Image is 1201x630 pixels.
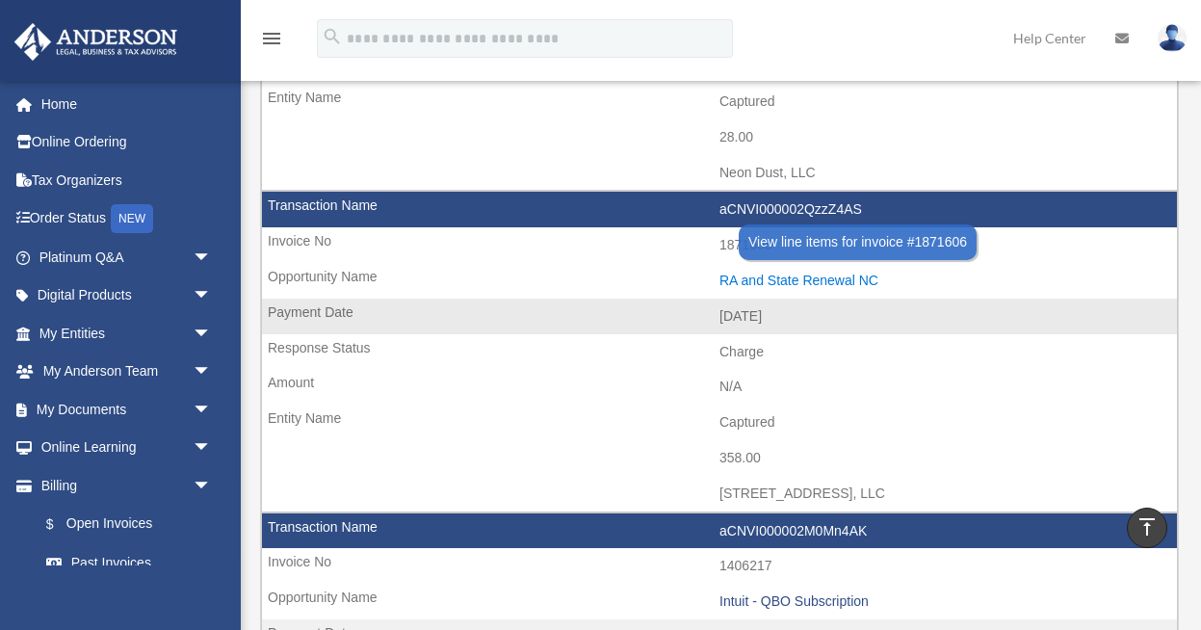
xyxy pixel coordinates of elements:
span: arrow_drop_down [193,429,231,468]
td: 28.00 [262,119,1177,156]
i: menu [260,27,283,50]
span: arrow_drop_down [193,276,231,316]
a: Digital Productsarrow_drop_down [13,276,241,315]
i: vertical_align_top [1136,515,1159,538]
a: Online Ordering [13,123,241,162]
span: arrow_drop_down [193,238,231,277]
a: My Anderson Teamarrow_drop_down [13,353,241,391]
td: Captured [262,84,1177,120]
a: Tax Organizers [13,161,241,199]
span: $ [57,512,66,537]
a: My Documentsarrow_drop_down [13,390,241,429]
span: arrow_drop_down [193,466,231,506]
a: Home [13,85,241,123]
img: User Pic [1158,24,1187,52]
div: RA and State Renewal NC [719,273,1167,289]
td: 1406217 [262,548,1177,585]
td: 358.00 [262,440,1177,477]
a: Platinum Q&Aarrow_drop_down [13,238,241,276]
a: Order StatusNEW [13,199,241,239]
a: vertical_align_top [1127,508,1167,548]
a: My Entitiesarrow_drop_down [13,314,241,353]
td: N/A [262,369,1177,406]
td: 1871606 [262,227,1177,264]
a: Billingarrow_drop_down [13,466,241,505]
span: arrow_drop_down [193,353,231,392]
td: Neon Dust, LLC [262,155,1177,192]
div: Intuit - QBO Subscription [719,593,1167,610]
td: aCNVI000002QzzZ4AS [262,192,1177,228]
td: aCNVI000002M0Mn4AK [262,513,1177,550]
a: $Open Invoices [27,505,241,544]
img: Anderson Advisors Platinum Portal [9,23,183,61]
i: search [322,26,343,47]
td: Charge [262,334,1177,371]
td: [DATE] [262,299,1177,335]
td: [STREET_ADDRESS], LLC [262,476,1177,512]
td: Captured [262,405,1177,441]
div: NEW [111,204,153,233]
a: Online Learningarrow_drop_down [13,429,241,467]
span: arrow_drop_down [193,390,231,430]
span: arrow_drop_down [193,314,231,354]
a: Past Invoices [27,543,231,582]
a: menu [260,34,283,50]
